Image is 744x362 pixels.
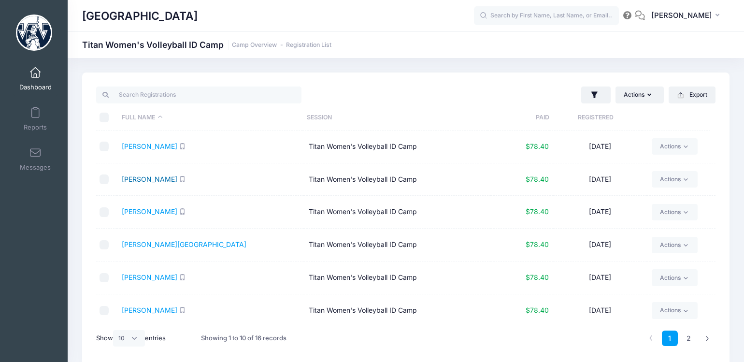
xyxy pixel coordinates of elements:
[526,273,549,281] span: $78.40
[13,102,58,136] a: Reports
[652,204,698,220] a: Actions
[179,208,186,215] i: SMS enabled
[179,307,186,313] i: SMS enabled
[122,273,177,281] a: [PERSON_NAME]
[652,237,698,253] a: Actions
[13,142,58,176] a: Messages
[553,163,647,196] td: [DATE]
[19,83,52,91] span: Dashboard
[122,306,177,314] a: [PERSON_NAME]
[304,229,491,261] td: Titan Women's Volleyball ID Camp
[645,5,730,27] button: [PERSON_NAME]
[113,330,145,347] select: Showentries
[549,105,642,130] th: Registered: activate to sort column ascending
[526,306,549,314] span: $78.40
[82,40,331,50] h1: Titan Women's Volleyball ID Camp
[652,269,698,286] a: Actions
[96,87,301,103] input: Search Registrations
[553,261,647,294] td: [DATE]
[553,130,647,163] td: [DATE]
[16,14,52,51] img: Westminster College
[82,5,198,27] h1: [GEOGRAPHIC_DATA]
[651,10,712,21] span: [PERSON_NAME]
[526,175,549,183] span: $78.40
[474,6,619,26] input: Search by First Name, Last Name, or Email...
[526,142,549,150] span: $78.40
[286,42,331,49] a: Registration List
[24,123,47,131] span: Reports
[232,42,277,49] a: Camp Overview
[302,105,488,130] th: Session: activate to sort column ascending
[20,163,51,172] span: Messages
[179,274,186,280] i: SMS enabled
[304,163,491,196] td: Titan Women's Volleyball ID Camp
[122,175,177,183] a: [PERSON_NAME]
[13,62,58,96] a: Dashboard
[652,171,698,188] a: Actions
[553,229,647,261] td: [DATE]
[526,240,549,248] span: $78.40
[122,240,246,248] a: [PERSON_NAME][GEOGRAPHIC_DATA]
[122,142,177,150] a: [PERSON_NAME]
[179,143,186,149] i: SMS enabled
[526,207,549,216] span: $78.40
[179,176,186,182] i: SMS enabled
[487,105,549,130] th: Paid: activate to sort column ascending
[681,331,697,347] a: 2
[553,196,647,229] td: [DATE]
[201,327,286,349] div: Showing 1 to 10 of 16 records
[117,105,302,130] th: Full Name: activate to sort column descending
[304,196,491,229] td: Titan Women's Volleyball ID Camp
[652,302,698,319] a: Actions
[553,294,647,327] td: [DATE]
[304,130,491,163] td: Titan Women's Volleyball ID Camp
[122,207,177,216] a: [PERSON_NAME]
[669,87,715,103] button: Export
[662,331,678,347] a: 1
[304,261,491,294] td: Titan Women's Volleyball ID Camp
[615,87,664,103] button: Actions
[304,294,491,327] td: Titan Women's Volleyball ID Camp
[96,330,166,347] label: Show entries
[652,138,698,155] a: Actions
